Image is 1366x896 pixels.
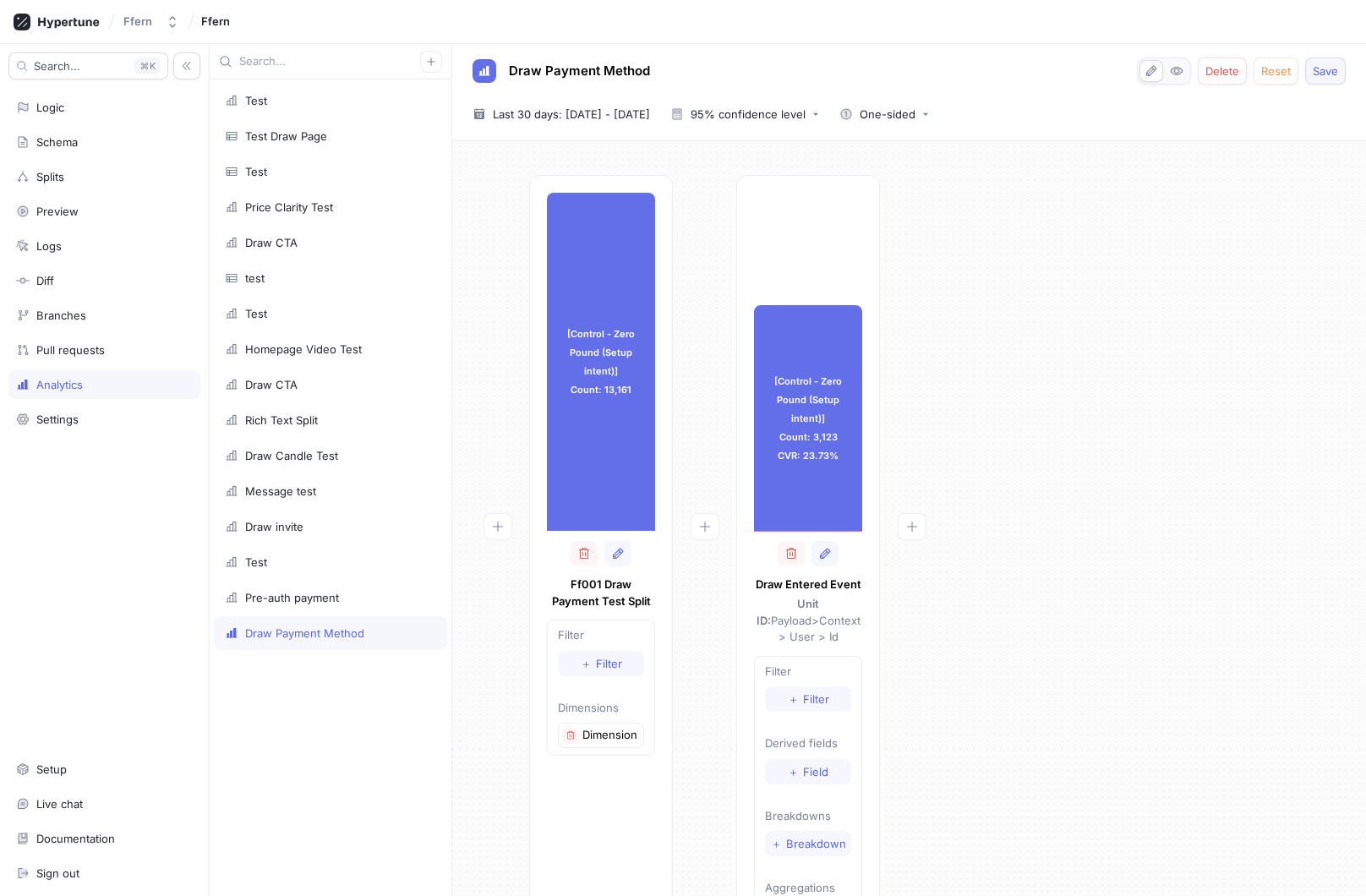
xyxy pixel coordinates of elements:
p: Breakdowns [765,808,851,825]
span: Reset [1261,66,1291,76]
a: Documentation [8,824,200,853]
button: ＋Filter [558,651,644,676]
p: Filter [765,664,851,680]
button: Delete [1198,57,1247,85]
div: [Control - Zero Pound (Setup intent)] Count: 3,123 CVR: 23.73% [754,305,862,531]
span: Search... [34,61,80,71]
div: Test [245,307,267,320]
div: Rich Text Split [245,413,318,427]
div: Sign out [36,866,79,880]
button: 95% confidence level [664,101,826,127]
div: Pull requests [36,343,105,357]
div: Setup [36,762,67,776]
span: ＋ [581,658,592,669]
span: Delete [1205,66,1239,76]
div: 95% confidence level [691,109,806,120]
div: Test [245,165,267,178]
strong: Unit ID: [757,597,820,627]
button: Save [1305,57,1346,85]
div: Preview [36,205,79,218]
div: Pre-auth payment [245,591,339,604]
div: Logic [36,101,64,114]
p: Filter [558,627,644,644]
div: K [134,57,161,74]
div: Settings [36,412,79,426]
div: Splits [36,170,64,183]
p: Derived fields [765,735,851,752]
button: One-sided [833,101,936,127]
span: Filter [803,694,829,704]
span: Last 30 days: [DATE] - [DATE] [493,106,650,123]
span: ＋ [771,839,782,849]
div: Documentation [36,832,115,845]
span: Field [803,767,828,777]
div: One-sided [860,109,915,120]
p: Draw Entered Event [754,576,862,593]
div: Logs [36,239,62,253]
div: Test [245,94,267,107]
div: Schema [36,135,78,149]
div: Draw CTA [245,236,298,249]
div: Test Draw Page [245,129,327,143]
div: Message test [245,484,316,498]
span: Ffern [201,15,230,27]
div: Diff [36,274,54,287]
button: ＋Field [765,759,851,784]
div: Draw Payment Method [245,626,364,640]
button: ＋Filter [765,686,851,712]
button: Search...K [8,52,168,79]
div: Draw CTA [245,378,298,391]
button: Reset [1254,57,1298,85]
div: Draw invite [245,520,303,533]
p: Dimension 1 [582,727,640,744]
div: Live chat [36,797,83,811]
p: Payload > Context > User > Id [754,596,862,646]
div: Branches [36,309,86,322]
button: ＋Breakdown [765,831,851,856]
div: Analytics [36,378,83,391]
div: Ffern [123,14,152,29]
p: Ff001 Draw Payment Test Split [547,576,655,609]
span: Breakdown [786,839,846,849]
span: ＋ [788,694,799,704]
span: Save [1313,66,1338,76]
div: Draw Candle Test [245,449,338,462]
input: Search... [239,53,420,70]
span: Draw Payment Method [509,64,650,78]
button: Ffern [117,8,186,36]
div: test [245,271,265,285]
div: Price Clarity Test [245,200,333,214]
p: Dimensions [558,700,644,717]
div: [Control - Zero Pound (Setup intent)] Count: 13,161 [547,193,655,531]
span: Filter [596,658,622,669]
span: ＋ [788,767,799,777]
div: Test [245,555,267,569]
div: Homepage Video Test [245,342,362,356]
